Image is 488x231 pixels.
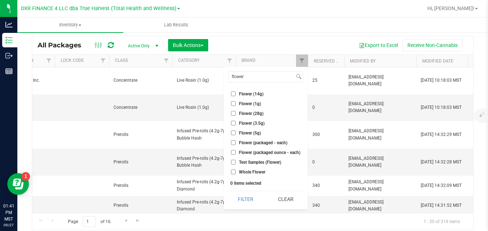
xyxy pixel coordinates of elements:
span: [EMAIL_ADDRESS][DOMAIN_NAME] [348,128,412,141]
span: Page of 16 [62,216,116,227]
span: [EMAIL_ADDRESS][DOMAIN_NAME] [348,100,412,114]
input: Flower (14g) [231,91,236,96]
a: Modified By [350,59,376,64]
span: [DATE] 10:18:03 MST [421,104,462,111]
a: Reserved Qty [314,59,344,64]
span: Lab Results [154,22,198,28]
span: [DATE] 14:32:29 MST [421,131,462,138]
span: Flower (3.5g) [239,121,265,125]
a: Go to the last page [133,216,143,226]
button: Clear [268,191,303,207]
a: Category [178,58,200,63]
span: [EMAIL_ADDRESS][DOMAIN_NAME] [348,155,412,169]
input: Flower (3.5g) [231,121,236,125]
a: Filter [224,55,236,67]
span: Concentrate [114,77,168,84]
p: 01:41 PM MST [3,203,14,222]
input: 1 [83,216,96,227]
span: Live Rosin (1.0g) [177,77,231,84]
input: Flower (packaged - each) [231,140,236,145]
span: Hi, [PERSON_NAME]! [427,5,474,11]
input: Whole Flower [231,170,236,174]
span: Prerolls [114,131,168,138]
span: Prerolls [114,182,168,189]
span: 1 - 20 of 319 items [418,216,466,227]
inline-svg: Reports [5,68,13,75]
input: Flower (5g) [231,131,236,135]
button: Filter [228,191,263,207]
a: Filter [97,55,109,67]
span: [DATE] 10:18:03 MST [421,77,462,84]
span: Whole Flower [239,170,265,174]
a: Filter [160,55,172,67]
span: Flower (5g) [239,131,261,135]
iframe: Resource center [7,173,29,195]
input: Test Samples (Flower) [231,160,236,164]
span: 0 [312,104,340,111]
span: Infused Pre-rolls (4.2g-7pk)-Diamond [177,199,231,213]
span: Bulk Actions [173,42,204,48]
input: Flower (packaged ounce - each) [231,150,236,155]
a: Lock Code [61,58,84,63]
span: 0 [312,159,340,166]
inline-svg: Analytics [5,21,13,28]
a: Brand [241,58,256,63]
p: 09/27 [3,222,14,228]
span: [EMAIL_ADDRESS][DOMAIN_NAME] [348,179,412,192]
inline-svg: Inventory [5,37,13,44]
span: Flower (14g) [239,92,264,96]
span: Live Rosin (1.0g) [177,104,231,111]
span: Flower (28g) [239,111,264,116]
a: Lab Results [123,17,229,33]
button: Receive Non-Cannabis [403,39,462,51]
span: 300 [312,131,340,138]
a: Modified Date [422,59,453,64]
inline-svg: Outbound [5,52,13,59]
button: Export to Excel [354,39,403,51]
a: Filter [296,55,308,67]
span: DXR FINANCE 4 LLC dba True Harvest (Total Health and Wellness) [21,5,176,12]
div: 0 items selected [230,181,301,186]
span: Inventory [17,22,123,28]
span: [DATE] 14:31:52 MST [421,202,462,209]
button: Bulk Actions [168,39,208,51]
span: Prerolls [114,202,168,209]
span: Flower (packaged - each) [239,141,287,145]
span: [DATE] 14:32:09 MST [421,182,462,189]
span: All Packages [38,41,89,49]
span: [DATE] 14:32:28 MST [421,159,462,166]
span: Concentrate [114,104,168,111]
span: 340 [312,182,340,189]
span: Infused Pre-rolls (4.2g-7pk)-Bubble Hash [177,155,231,169]
a: Go to the next page [121,216,132,226]
iframe: Resource center unread badge [21,172,30,181]
span: Infused Pre-rolls (4.2g-7pk)-Bubble Hash [177,128,231,141]
span: Test Samples (Flower) [239,160,281,164]
span: Flower (packaged ounce - each) [239,150,300,155]
span: [EMAIL_ADDRESS][DOMAIN_NAME] [348,199,412,213]
span: 340 [312,202,340,209]
span: [EMAIL_ADDRESS][DOMAIN_NAME] [348,74,412,87]
span: 25 [312,77,340,84]
span: Infused Pre-rolls (4.2g-7pk)-Diamond [177,179,231,192]
a: Filter [43,55,55,67]
span: Prerolls [114,159,168,166]
input: Flower (1g) [231,101,236,106]
span: Flower (1g) [239,102,261,106]
a: Class [115,58,128,63]
input: Flower (28g) [231,111,236,116]
a: Inventory [17,17,123,33]
input: Search [228,72,295,82]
